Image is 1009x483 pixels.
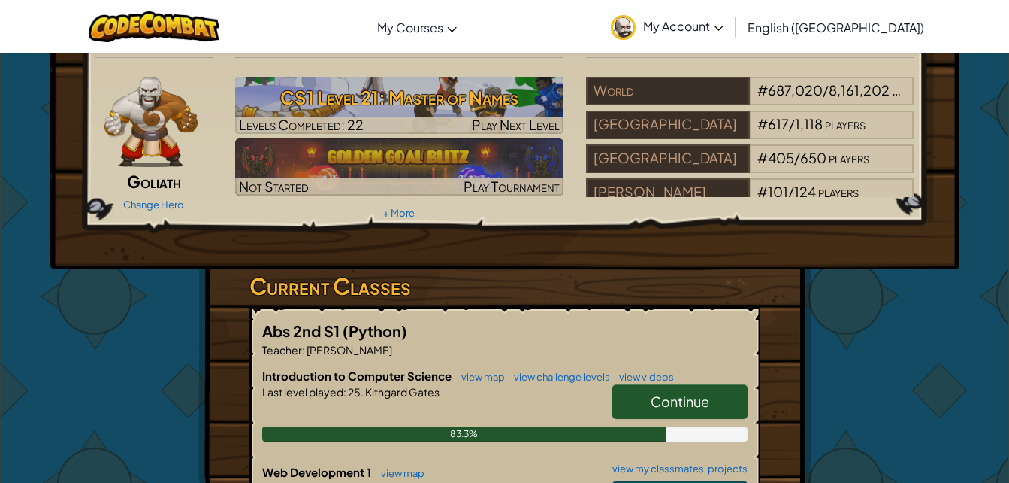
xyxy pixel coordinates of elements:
span: 1,118 [795,115,823,132]
div: [GEOGRAPHIC_DATA] [586,111,750,139]
span: Not Started [239,178,309,195]
span: Web Development 1 [262,465,373,479]
a: My Account [603,3,731,50]
span: 8,161,202 [829,81,890,99]
a: view map [454,371,505,383]
a: view my classmates' projects [605,464,748,474]
span: Levels Completed: 22 [239,116,364,133]
span: 25. [346,385,364,399]
span: Continue [651,393,709,410]
img: goliath-pose.png [104,77,198,167]
span: [PERSON_NAME] [305,343,392,357]
a: Not StartedPlay Tournament [235,138,563,196]
span: # [757,81,768,99]
a: My Courses [370,7,464,47]
span: # [757,183,768,200]
span: / [788,183,794,200]
span: players [818,183,859,200]
span: Last level played [262,385,343,399]
a: view videos [612,371,674,383]
img: CodeCombat logo [89,11,220,42]
a: Change Hero [123,199,184,211]
span: Goliath [127,171,181,192]
span: 617 [768,115,789,132]
span: Introduction to Computer Science [262,369,454,383]
a: view map [373,467,424,479]
a: [GEOGRAPHIC_DATA]#405/650players [586,159,914,176]
a: + More [383,207,415,219]
span: players [892,81,932,99]
span: (Python) [343,321,407,340]
img: CS1 Level 21: Master of Names [235,77,563,134]
span: # [757,149,768,166]
a: World#687,020/8,161,202players [586,91,914,108]
span: / [794,149,800,166]
span: : [343,385,346,399]
h3: CS1 Level 21: Master of Names [235,80,563,114]
span: My Account [643,18,724,34]
span: English ([GEOGRAPHIC_DATA]) [748,20,924,35]
span: # [757,115,768,132]
span: players [825,115,866,132]
span: 101 [768,183,788,200]
span: 650 [800,149,826,166]
a: English ([GEOGRAPHIC_DATA]) [740,7,932,47]
span: My Courses [377,20,443,35]
div: [GEOGRAPHIC_DATA] [586,144,750,173]
span: : [302,343,305,357]
span: 687,020 [768,81,823,99]
span: 124 [794,183,816,200]
span: players [829,149,869,166]
span: 405 [768,149,794,166]
a: view challenge levels [506,371,610,383]
span: Play Next Level [472,116,560,133]
span: Abs 2nd S1 [262,321,343,340]
div: 83.3% [262,427,666,442]
img: Golden Goal [235,138,563,196]
img: avatar [611,15,636,40]
span: Play Tournament [464,178,560,195]
span: Teacher [262,343,302,357]
a: [GEOGRAPHIC_DATA]#617/1,118players [586,125,914,142]
h3: Current Classes [249,269,760,303]
span: / [789,115,795,132]
div: [PERSON_NAME] [586,178,750,207]
span: Kithgard Gates [364,385,440,399]
span: / [823,81,829,99]
a: Play Next Level [235,77,563,134]
a: [PERSON_NAME]#101/124players [586,193,914,210]
div: World [586,77,750,105]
